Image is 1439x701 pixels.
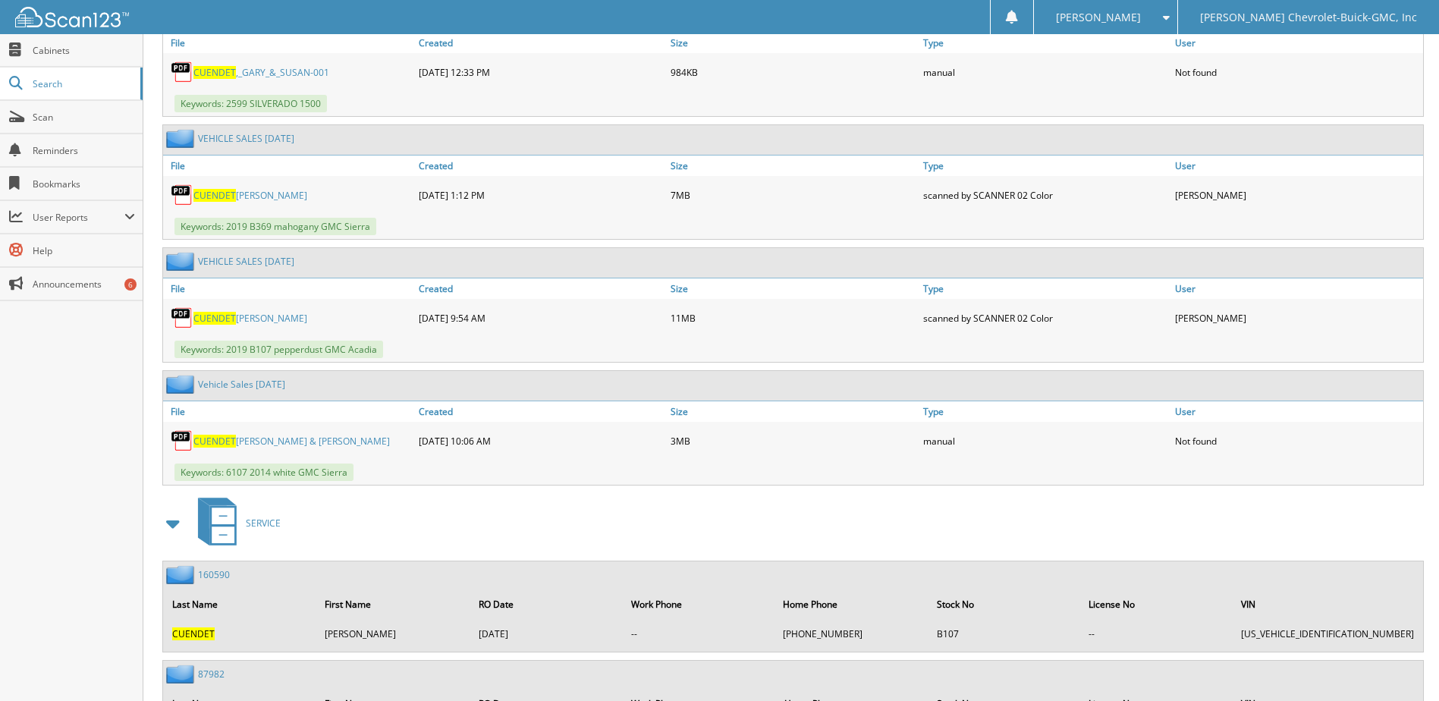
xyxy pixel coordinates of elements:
span: CUENDET [172,627,215,640]
div: manual [919,57,1171,87]
span: Search [33,77,133,90]
a: User [1171,401,1423,422]
a: CUENDET[PERSON_NAME] [193,312,307,325]
span: Bookmarks [33,178,135,190]
div: [DATE] 12:33 PM [415,57,667,87]
div: [DATE] 10:06 AM [415,426,667,456]
div: [DATE] 1:12 PM [415,180,667,210]
a: File [163,278,415,299]
a: Created [415,278,667,299]
a: Created [415,401,667,422]
a: File [163,156,415,176]
span: Keywords: 2599 SILVERADO 1500 [174,95,327,112]
a: User [1171,278,1423,299]
a: Vehicle Sales [DATE] [198,378,285,391]
img: PDF.png [171,306,193,329]
a: File [163,33,415,53]
a: Type [919,278,1171,299]
th: First Name [317,589,470,620]
a: 87982 [198,668,225,681]
a: Type [919,33,1171,53]
td: -- [1081,621,1232,646]
td: -- [624,621,774,646]
div: [DATE] 9:54 AM [415,303,667,333]
a: User [1171,156,1423,176]
img: folder2.png [166,375,198,394]
div: [PERSON_NAME] [1171,180,1423,210]
img: PDF.png [171,61,193,83]
td: [PHONE_NUMBER] [775,621,928,646]
div: 3MB [667,426,919,456]
a: CUENDET,_GARY_&_SUSAN-001 [193,66,329,79]
th: License No [1081,589,1232,620]
a: CUENDET[PERSON_NAME] [193,189,307,202]
span: User Reports [33,211,124,224]
td: [US_VEHICLE_IDENTIFICATION_NUMBER] [1233,621,1422,646]
span: CUENDET [193,189,236,202]
iframe: Chat Widget [1363,628,1439,701]
a: VEHICLE SALES [DATE] [198,255,294,268]
div: 6 [124,278,137,291]
th: Stock No [929,589,1079,620]
div: Not found [1171,57,1423,87]
span: Cabinets [33,44,135,57]
a: Size [667,401,919,422]
div: 11MB [667,303,919,333]
td: [DATE] [471,621,621,646]
th: Last Name [165,589,316,620]
a: CUENDET[PERSON_NAME] & [PERSON_NAME] [193,435,390,448]
td: [PERSON_NAME] [317,621,470,646]
span: SERVICE [246,517,281,530]
a: SERVICE [189,493,281,553]
span: CUENDET [193,312,236,325]
a: Size [667,156,919,176]
a: 160590 [198,568,230,581]
a: File [163,401,415,422]
span: Keywords: 6107 2014 white GMC Sierra [174,464,353,481]
span: [PERSON_NAME] Chevrolet-Buick-GMC, Inc [1200,13,1417,22]
a: Type [919,401,1171,422]
span: CUENDET [193,435,236,448]
a: Size [667,278,919,299]
img: folder2.png [166,252,198,271]
a: Size [667,33,919,53]
span: [PERSON_NAME] [1056,13,1141,22]
img: PDF.png [171,184,193,206]
span: CUENDET [193,66,236,79]
td: B107 [929,621,1079,646]
th: Home Phone [775,589,928,620]
a: Created [415,33,667,53]
span: Keywords: 2019 B107 pepperdust GMC Acadia [174,341,383,358]
th: VIN [1233,589,1422,620]
div: 7MB [667,180,919,210]
img: scan123-logo-white.svg [15,7,129,27]
img: folder2.png [166,665,198,684]
a: Created [415,156,667,176]
th: RO Date [471,589,621,620]
img: PDF.png [171,429,193,452]
a: User [1171,33,1423,53]
span: Help [33,244,135,257]
img: folder2.png [166,129,198,148]
div: scanned by SCANNER 02 Color [919,303,1171,333]
div: scanned by SCANNER 02 Color [919,180,1171,210]
img: folder2.png [166,565,198,584]
span: Announcements [33,278,135,291]
a: Type [919,156,1171,176]
a: VEHICLE SALES [DATE] [198,132,294,145]
span: Keywords: 2019 B369 mahogany GMC Sierra [174,218,376,235]
th: Work Phone [624,589,774,620]
span: Scan [33,111,135,124]
div: 984KB [667,57,919,87]
span: Reminders [33,144,135,157]
div: Not found [1171,426,1423,456]
div: manual [919,426,1171,456]
div: [PERSON_NAME] [1171,303,1423,333]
